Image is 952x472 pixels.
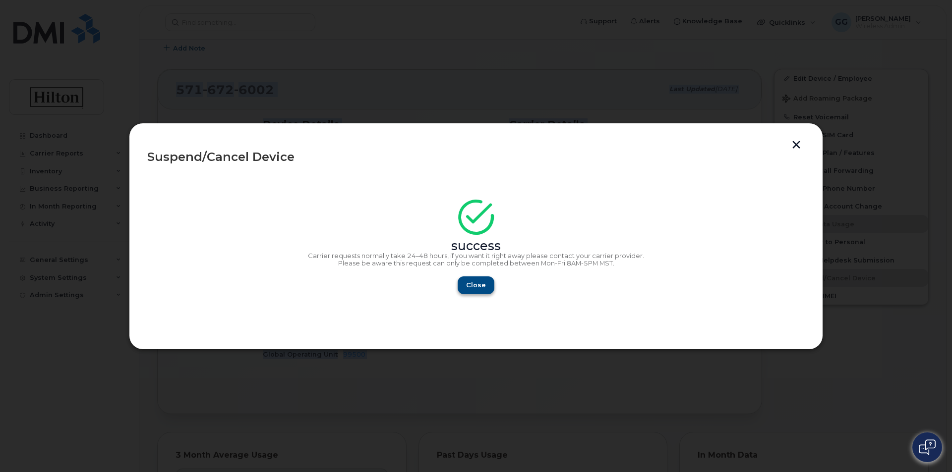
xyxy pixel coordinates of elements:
[458,276,494,294] button: Close
[147,252,805,260] p: Carrier requests normally take 24–48 hours, if you want it right away please contact your carrier...
[147,242,805,250] div: success
[147,260,805,267] p: Please be aware this request can only be completed between Mon-Fri 8AM-5PM MST.
[147,151,805,163] div: Suspend/Cancel Device
[919,439,936,455] img: Open chat
[466,280,486,290] span: Close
